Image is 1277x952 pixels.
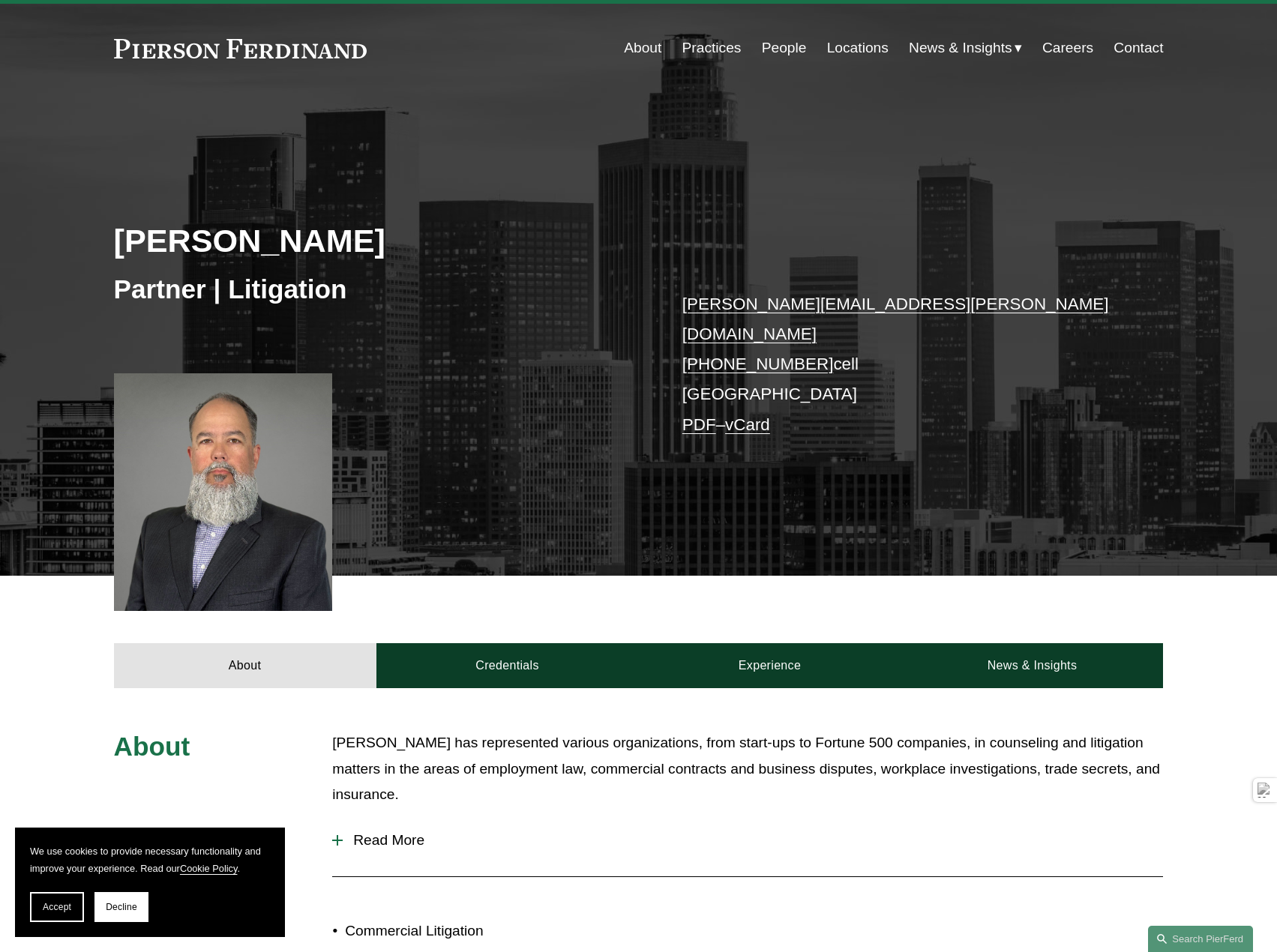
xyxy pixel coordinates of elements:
a: vCard [725,415,770,434]
a: Cookie Policy [180,863,238,874]
button: Accept [30,892,84,922]
p: We use cookies to provide necessary functionality and improve your experience. Read our . [30,843,270,877]
a: Experience [639,643,901,688]
p: [PERSON_NAME] has represented various organizations, from start-ups to Fortune 500 companies, in ... [332,730,1163,808]
span: News & Insights [909,35,1012,61]
a: Search this site [1148,926,1253,952]
a: [PHONE_NUMBER] [682,355,834,373]
h2: [PERSON_NAME] [114,221,639,260]
span: About [114,732,190,761]
button: Decline [94,892,148,922]
a: Practices [682,34,742,62]
span: Read More [343,832,1163,849]
a: folder dropdown [909,34,1022,62]
a: About [114,643,376,688]
button: Read More [332,821,1163,860]
section: Cookie banner [15,828,285,937]
span: Accept [43,902,71,912]
a: Contact [1114,34,1163,62]
p: Commercial Litigation [345,918,638,945]
a: About [624,34,661,62]
a: Credentials [376,643,639,688]
a: News & Insights [901,643,1163,688]
a: Locations [827,34,889,62]
h3: Partner | Litigation [114,273,639,306]
a: Careers [1042,34,1093,62]
a: PDF [682,415,716,434]
a: [PERSON_NAME][EMAIL_ADDRESS][PERSON_NAME][DOMAIN_NAME] [682,295,1109,343]
a: People [762,34,807,62]
span: Decline [106,902,137,912]
p: cell [GEOGRAPHIC_DATA] – [682,289,1120,441]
